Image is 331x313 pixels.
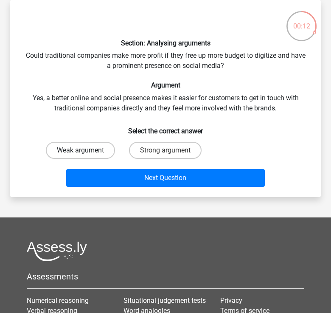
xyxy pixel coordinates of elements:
div: 00:12 [286,10,317,31]
button: Next Question [66,169,265,187]
a: Numerical reasoning [27,296,89,305]
a: Situational judgement tests [123,296,206,305]
label: Strong argument [129,142,202,159]
div: Could traditional companies make more profit if they free up more budget to digitize and have a p... [14,7,317,190]
h6: Select the correct answer [24,120,307,135]
a: Privacy [220,296,242,305]
h5: Assessments [27,271,304,282]
label: Weak argument [46,142,115,159]
h6: Section: Analysing arguments [24,39,307,47]
h6: Argument [24,81,307,89]
img: Assessly logo [27,241,87,261]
